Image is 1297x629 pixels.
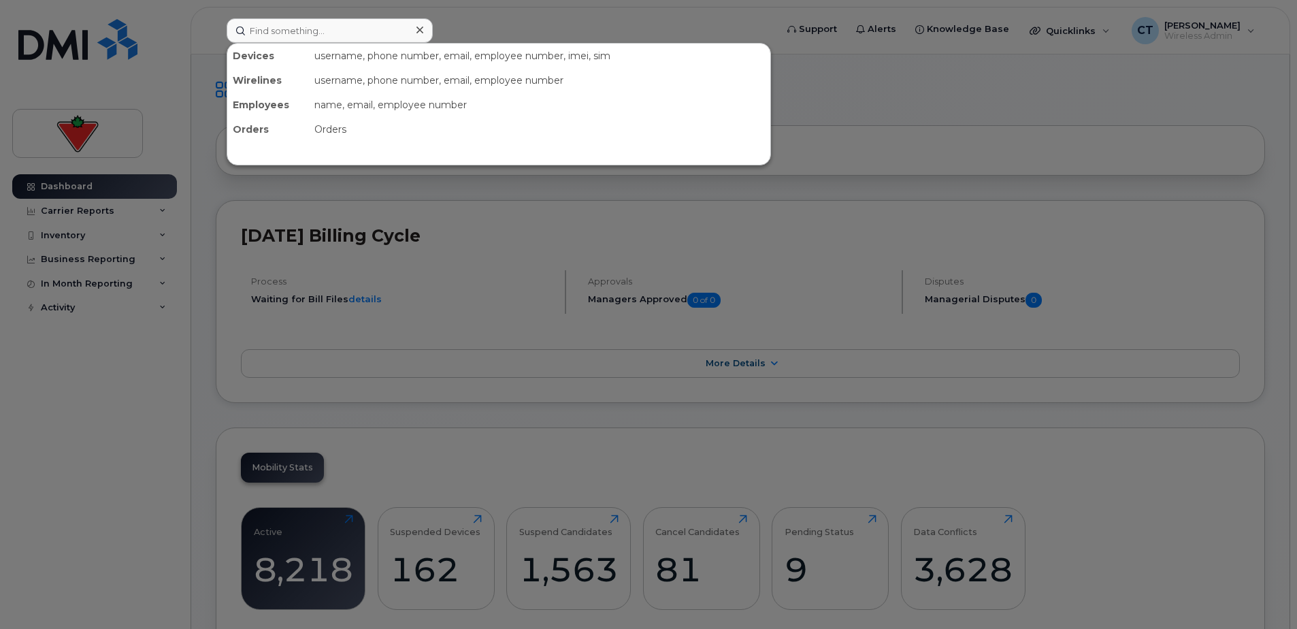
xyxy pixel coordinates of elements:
[227,68,309,93] div: Wirelines
[227,44,309,68] div: Devices
[309,68,770,93] div: username, phone number, email, employee number
[309,93,770,117] div: name, email, employee number
[309,117,770,142] div: Orders
[227,93,309,117] div: Employees
[309,44,770,68] div: username, phone number, email, employee number, imei, sim
[227,117,309,142] div: Orders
